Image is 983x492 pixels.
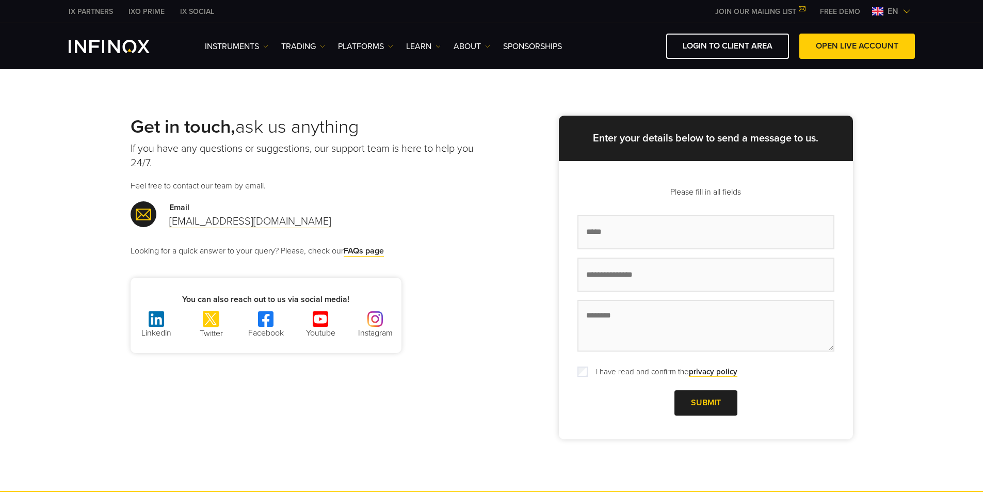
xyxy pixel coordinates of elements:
strong: Email [169,202,189,213]
a: INFINOX [61,6,121,17]
p: Facebook [240,327,292,339]
p: If you have any questions or suggestions, our support team is here to help you 24/7. [131,141,492,170]
a: SPONSORSHIPS [503,40,562,53]
h2: ask us anything [131,116,492,138]
p: Please fill in all fields [577,186,834,198]
a: FAQs page [344,246,384,257]
label: I have read and confirm the [590,366,737,378]
a: OPEN LIVE ACCOUNT [799,34,915,59]
strong: You can also reach out to us via social media! [182,294,349,305]
p: Linkedin [131,327,182,339]
a: [EMAIL_ADDRESS][DOMAIN_NAME] [169,215,331,228]
a: INFINOX [172,6,222,17]
p: Twitter [185,327,237,340]
p: Youtube [295,327,346,339]
p: Looking for a quick answer to your query? Please, check our [131,245,492,257]
a: Submit [674,390,737,416]
a: ABOUT [454,40,490,53]
a: TRADING [281,40,325,53]
a: JOIN OUR MAILING LIST [707,7,812,16]
a: INFINOX MENU [812,6,868,17]
strong: privacy policy [689,367,737,376]
p: Instagram [349,327,401,339]
a: Learn [406,40,441,53]
a: Instruments [205,40,268,53]
a: INFINOX [121,6,172,17]
a: PLATFORMS [338,40,393,53]
span: en [883,5,903,18]
strong: Enter your details below to send a message to us. [593,132,818,145]
strong: Get in touch, [131,116,235,138]
a: LOGIN TO CLIENT AREA [666,34,789,59]
a: INFINOX Logo [69,40,174,53]
a: privacy policy [689,367,737,377]
p: Feel free to contact our team by email. [131,180,492,192]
